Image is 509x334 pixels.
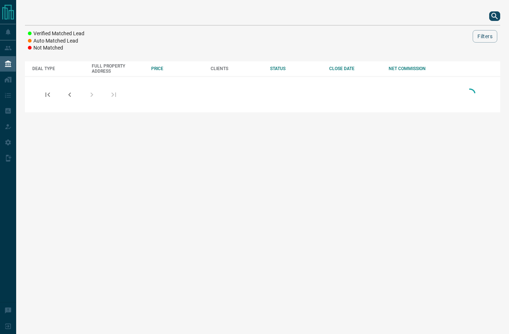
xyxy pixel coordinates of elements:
[389,66,441,71] div: NET COMMISSION
[329,66,381,71] div: CLOSE DATE
[211,66,263,71] div: CLIENTS
[473,30,497,43] button: Filters
[32,66,84,71] div: DEAL TYPE
[151,66,203,71] div: PRICE
[28,37,84,45] li: Auto Matched Lead
[489,11,500,21] button: search button
[270,66,322,71] div: STATUS
[92,63,144,74] div: FULL PROPERTY ADDRESS
[28,44,84,52] li: Not Matched
[463,87,477,102] div: Loading
[28,30,84,37] li: Verified Matched Lead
